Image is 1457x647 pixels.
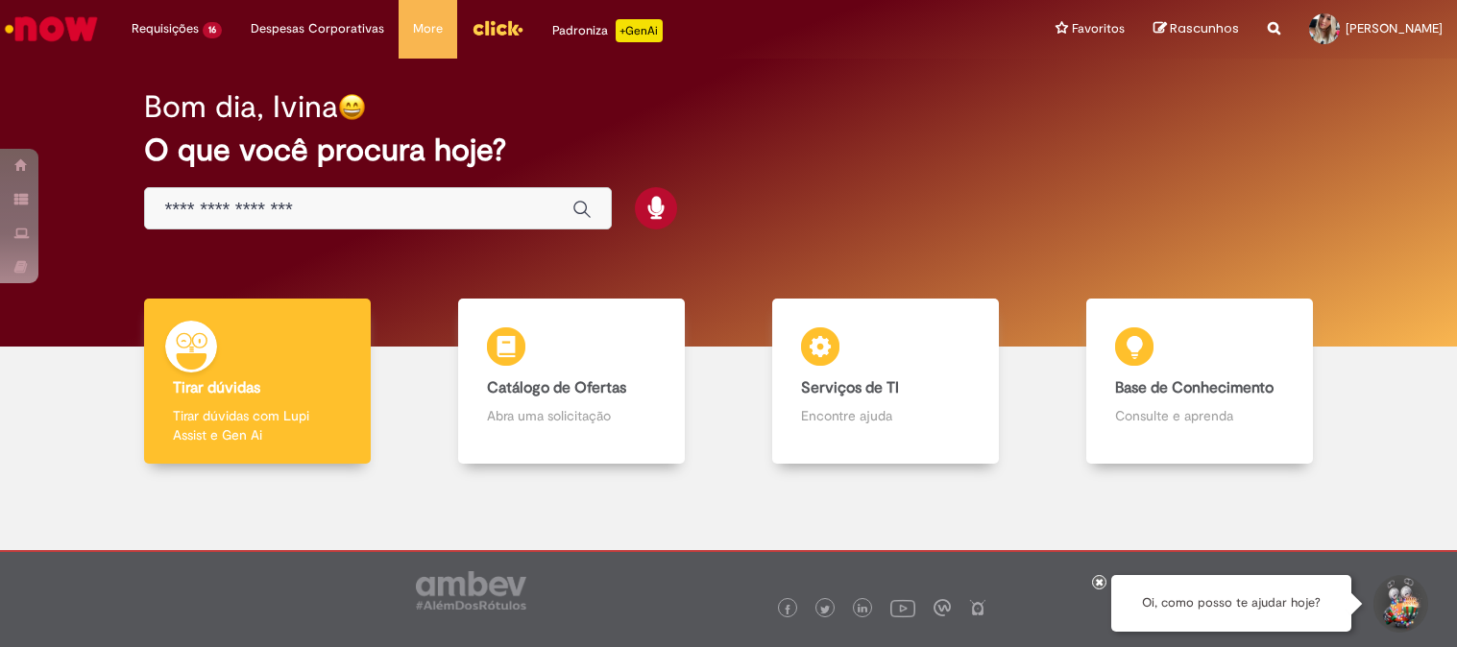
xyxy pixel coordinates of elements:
div: Oi, como posso te ajudar hoje? [1111,575,1351,632]
div: Padroniza [552,19,663,42]
span: 16 [203,22,222,38]
img: logo_footer_linkedin.png [858,604,867,615]
b: Catálogo de Ofertas [487,378,626,397]
img: logo_footer_twitter.png [820,605,830,614]
p: Tirar dúvidas com Lupi Assist e Gen Ai [173,406,342,444]
img: happy-face.png [338,93,366,121]
img: ServiceNow [2,10,101,48]
a: Rascunhos [1153,20,1239,38]
img: click_logo_yellow_360x200.png [472,13,523,42]
span: More [413,19,443,38]
img: logo_footer_workplace.png [934,599,951,616]
b: Serviços de TI [801,378,899,397]
h2: Bom dia, Ivina [144,90,338,124]
img: logo_footer_ambev_rotulo_gray.png [416,571,526,610]
button: Iniciar Conversa de Suporte [1371,575,1428,633]
p: Consulte e aprenda [1115,406,1284,425]
h2: O que você procura hoje? [144,133,1312,167]
span: Requisições [132,19,199,38]
b: Tirar dúvidas [173,378,260,397]
p: Abra uma solicitação [487,406,656,425]
img: logo_footer_facebook.png [783,605,792,614]
a: Serviços de TI Encontre ajuda [729,299,1043,465]
img: logo_footer_naosei.png [969,599,986,616]
a: Tirar dúvidas Tirar dúvidas com Lupi Assist e Gen Ai [101,299,415,465]
p: Encontre ajuda [801,406,970,425]
span: [PERSON_NAME] [1346,20,1443,36]
b: Base de Conhecimento [1115,378,1274,397]
span: Favoritos [1072,19,1125,38]
span: Despesas Corporativas [251,19,384,38]
a: Catálogo de Ofertas Abra uma solicitação [415,299,729,465]
p: +GenAi [616,19,663,42]
img: logo_footer_youtube.png [890,595,915,620]
span: Rascunhos [1170,19,1239,37]
a: Base de Conhecimento Consulte e aprenda [1042,299,1356,465]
